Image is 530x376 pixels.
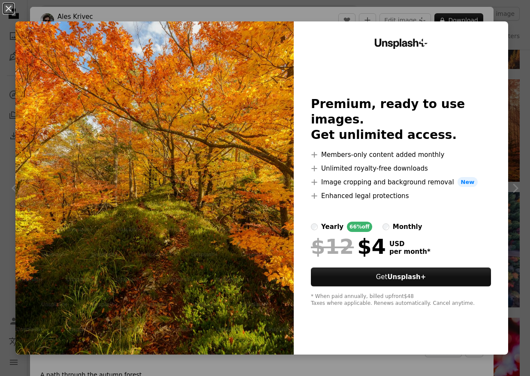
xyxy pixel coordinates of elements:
button: GetUnsplash+ [311,268,491,286]
li: Enhanced legal protections [311,191,491,201]
span: $12 [311,235,354,258]
div: * When paid annually, billed upfront $48 Taxes where applicable. Renews automatically. Cancel any... [311,293,491,307]
li: Unlimited royalty-free downloads [311,163,491,174]
input: yearly66%off [311,223,318,230]
h2: Premium, ready to use images. Get unlimited access. [311,96,491,143]
li: Image cropping and background removal [311,177,491,187]
li: Members-only content added monthly [311,150,491,160]
span: per month * [389,248,431,256]
div: 66% off [347,222,372,232]
span: New [458,177,478,187]
div: $4 [311,235,386,258]
strong: Unsplash+ [387,273,426,281]
div: yearly [321,222,343,232]
div: monthly [393,222,422,232]
input: monthly [382,223,389,230]
span: USD [389,240,431,248]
